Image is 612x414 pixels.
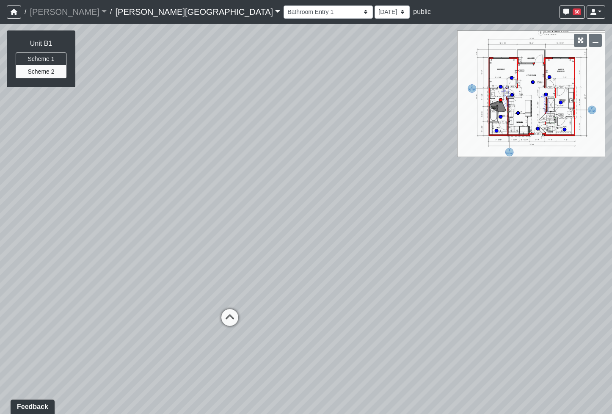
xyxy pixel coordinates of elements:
iframe: Ybug feedback widget [6,397,56,414]
span: public [413,8,431,15]
span: / [21,3,30,20]
a: [PERSON_NAME][GEOGRAPHIC_DATA] [115,3,280,20]
button: Scheme 2 [16,65,66,78]
span: 60 [573,8,581,15]
button: 60 [560,6,585,19]
button: Scheme 1 [16,52,66,66]
span: / [107,3,115,20]
a: [PERSON_NAME] [30,3,107,20]
h6: Unit B1 [16,39,66,47]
